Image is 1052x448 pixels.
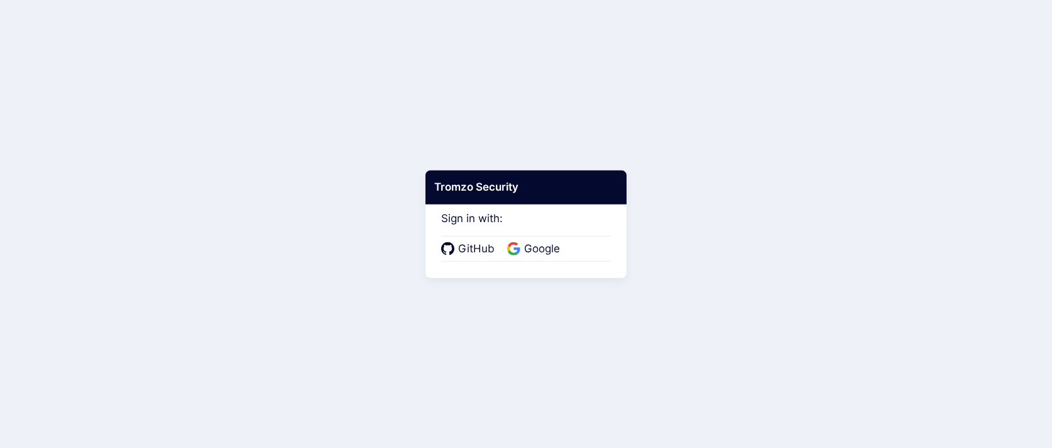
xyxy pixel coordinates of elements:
[441,195,611,262] div: Sign in with:
[425,171,627,204] div: Tromzo Security
[441,241,498,257] a: GitHub
[507,241,564,257] a: Google
[520,241,564,257] span: Google
[454,241,498,257] span: GitHub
